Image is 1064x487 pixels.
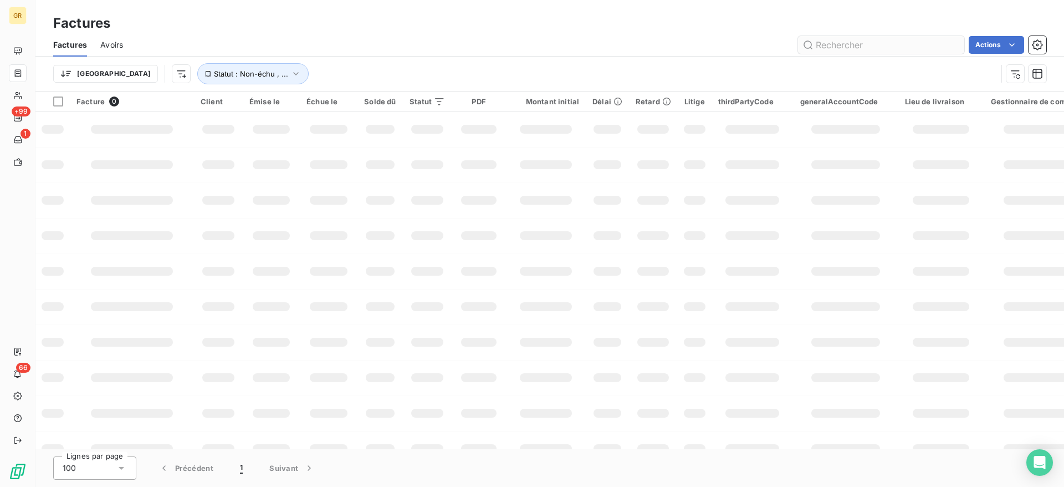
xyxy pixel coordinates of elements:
[16,363,30,373] span: 66
[306,97,351,106] div: Échue le
[364,97,396,106] div: Solde dû
[53,65,158,83] button: [GEOGRAPHIC_DATA]
[63,463,76,474] span: 100
[197,63,309,84] button: Statut : Non-échu , ...
[513,97,579,106] div: Montant initial
[718,97,787,106] div: thirdPartyCode
[227,456,256,480] button: 1
[684,97,705,106] div: Litige
[9,7,27,24] div: GR
[1026,449,1053,476] div: Open Intercom Messenger
[76,97,105,106] span: Facture
[240,463,243,474] span: 1
[410,97,446,106] div: Statut
[256,456,328,480] button: Suivant
[100,39,123,50] span: Avoirs
[905,97,978,106] div: Lieu de livraison
[798,36,964,54] input: Rechercher
[800,97,892,106] div: generalAccountCode
[636,97,671,106] div: Retard
[9,131,26,149] a: 1
[53,13,110,33] h3: Factures
[53,39,87,50] span: Factures
[249,97,293,106] div: Émise le
[458,97,499,106] div: PDF
[21,129,30,139] span: 1
[9,109,26,126] a: +99
[214,69,288,78] span: Statut : Non-échu , ...
[969,36,1024,54] button: Actions
[9,463,27,480] img: Logo LeanPay
[201,97,236,106] div: Client
[145,456,227,480] button: Précédent
[592,97,622,106] div: Délai
[12,106,30,116] span: +99
[109,97,119,106] span: 0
